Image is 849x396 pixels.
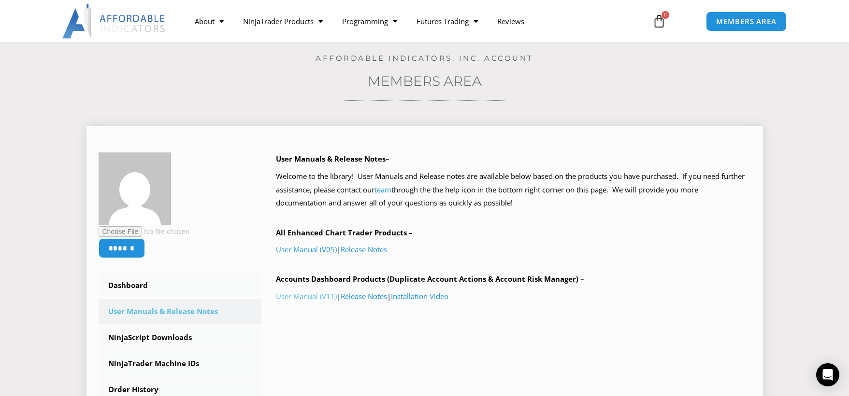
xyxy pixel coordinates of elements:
[99,325,262,350] a: NinjaScript Downloads
[99,351,262,376] a: NinjaTrader Machine IDs
[99,152,171,225] img: 5d243657cdc778428fb5251dc8b0c7de8a648dab1fa73ae748bd067f4f88a4ad
[276,245,337,254] a: User Manual (V05)
[276,291,337,301] a: User Manual (V11)
[716,18,777,25] span: MEMBERS AREA
[276,228,413,237] b: All Enhanced Chart Trader Products –
[276,290,751,303] p: | |
[276,170,751,210] p: Welcome to the library! User Manuals and Release notes are available below based on the products ...
[391,291,448,301] a: Installation Video
[341,245,387,254] a: Release Notes
[99,273,262,298] a: Dashboard
[407,10,488,32] a: Futures Trading
[332,10,407,32] a: Programming
[341,291,387,301] a: Release Notes
[185,10,641,32] nav: Menu
[62,4,166,39] img: LogoAI | Affordable Indicators – NinjaTrader
[662,11,669,19] span: 0
[488,10,534,32] a: Reviews
[638,7,680,35] a: 0
[276,154,389,164] b: User Manuals & Release Notes–
[706,12,787,31] a: MEMBERS AREA
[185,10,233,32] a: About
[276,243,751,257] p: |
[368,73,482,89] a: Members Area
[276,274,584,284] b: Accounts Dashboard Products (Duplicate Account Actions & Account Risk Manager) –
[99,299,262,324] a: User Manuals & Release Notes
[374,185,391,194] a: team
[316,54,533,63] a: Affordable Indicators, Inc. Account
[233,10,332,32] a: NinjaTrader Products
[816,363,839,386] div: Open Intercom Messenger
